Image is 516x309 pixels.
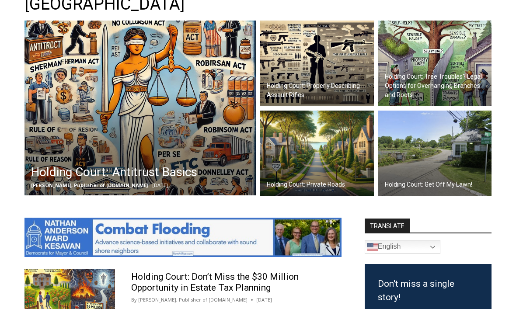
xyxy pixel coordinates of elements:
[221,0,413,85] div: Apply Now <> summer and RHS senior internships available
[267,81,372,100] h2: Holding Court: Properly Describing Assault Rifles
[24,21,256,195] a: Holding Court: Antitrust Basics [PERSON_NAME], Publisher of [DOMAIN_NAME] - [DATE]
[260,111,374,196] img: DALLE 2025-09-08 Holding Court 2025-09-09 Private Roads
[367,242,378,252] img: en
[378,111,492,196] img: (PHOTO: North Manursing Island.)
[152,182,168,188] span: [DATE]
[256,296,272,304] time: [DATE]
[131,271,299,293] a: Holding Court: Don’t Miss the $30 Million Opportunity in Estate Tax Planning
[31,182,148,188] span: [PERSON_NAME], Publisher of [DOMAIN_NAME]
[260,111,374,196] a: Holding Court: Private Roads
[229,87,405,107] span: Intern @ [DOMAIN_NAME]
[31,163,197,181] h2: Holding Court: Antitrust Basics
[385,72,490,100] h2: Holding Court: Tree Troubles? Legal Options for Overhanging Branches and Roots
[267,180,345,189] h2: Holding Court: Private Roads
[378,21,492,106] img: DALLE 2025-09-15 - Holding Court trees
[378,277,478,305] h3: Don't miss a single story!
[365,240,440,254] a: English
[378,111,492,196] a: Holding Court: Get Off My Lawn!
[138,296,248,303] a: [PERSON_NAME], Publisher of [DOMAIN_NAME]
[260,21,374,106] img: Source: MyRye.com via DALL-E
[385,180,472,189] h2: Holding Court: Get Off My Lawn!
[260,21,374,106] a: Holding Court: Properly Describing Assault Rifles
[149,182,151,188] span: -
[365,219,410,233] strong: TRANSLATE
[378,21,492,106] a: Holding Court: Tree Troubles? Legal Options for Overhanging Branches and Roots
[24,21,256,195] img: Holding Court Anti Trust Basics Illustration DALLE 2025-10-14
[210,85,424,109] a: Intern @ [DOMAIN_NAME]
[131,296,137,304] span: By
